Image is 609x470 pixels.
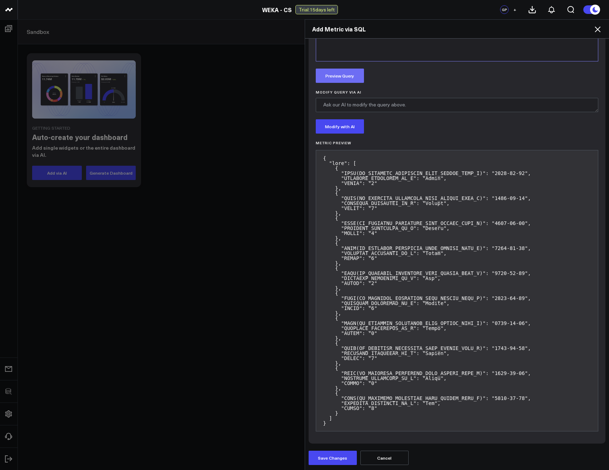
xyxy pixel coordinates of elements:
h2: Add Metric via SQL [312,25,602,33]
div: Trial: 15 days left [295,5,338,14]
button: Preview Query [316,69,364,83]
div: GP [500,5,509,14]
h6: Metric Preview [316,141,599,145]
span: + [513,7,516,12]
button: + [510,5,519,14]
pre: { "lore": [ { "IPSU(DO_SITAMETC_ADIPISCIN_ELIT_SEDDOE_TEMP_I)": "2028-82-92", "UTLABORE_ETDOLOREM... [316,150,599,431]
button: Cancel [360,451,409,465]
button: Save Changes [309,451,357,465]
a: WEKA - CS [262,6,292,14]
button: Modify with AI [316,119,364,134]
label: Modify Query via AI [316,90,599,94]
